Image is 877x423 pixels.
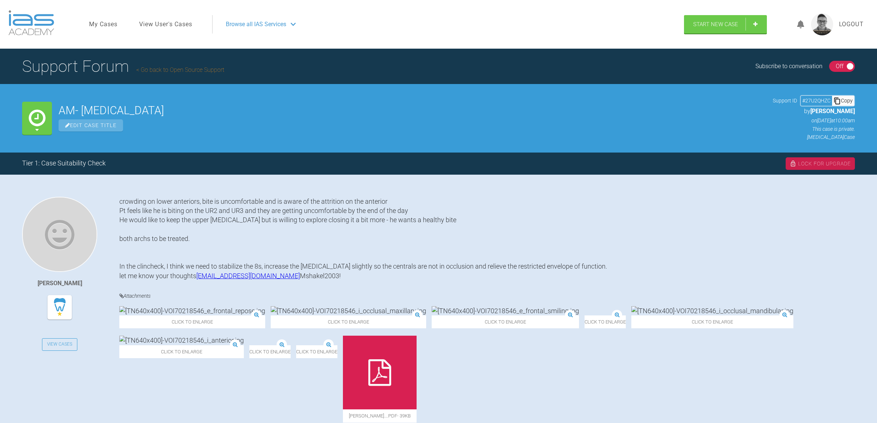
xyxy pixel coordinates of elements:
[8,10,54,35] img: logo-light.3e3ef733.png
[786,157,855,170] div: Lock For Upgrade
[38,279,82,288] div: [PERSON_NAME]
[790,160,796,167] img: lock.6dc949b6.svg
[22,158,106,169] div: Tier 1: Case Suitability Check
[585,315,626,328] span: Click to enlarge
[249,345,291,358] span: Click to enlarge
[226,20,286,29] span: Browse all IAS Services
[631,315,793,328] span: Click to enlarge
[631,306,793,315] img: [TN640x400]-VOI70218546_i_occlusal_mandibular.jpg
[832,96,854,105] div: Copy
[89,20,117,29] a: My Cases
[196,272,300,280] a: [EMAIL_ADDRESS][DOMAIN_NAME]
[119,345,244,358] span: Click to enlarge
[811,13,833,35] img: profile.png
[59,119,123,132] span: Edit Case Title
[801,97,832,105] div: # 27U2QHZC
[773,106,855,116] p: by
[119,315,265,328] span: Click to enlarge
[119,306,265,315] img: [TN640x400]-VOI70218546_e_frontal_repose.jpg
[684,15,767,34] a: Start New Case
[839,20,864,29] a: Logout
[59,105,766,116] h2: AM- [MEDICAL_DATA]
[836,62,843,71] div: Off
[773,116,855,125] p: on [DATE] at 10:00am
[773,125,855,133] p: This case is private.
[343,409,417,422] span: [PERSON_NAME]….pdf - 39KB
[773,133,855,141] p: [MEDICAL_DATA] Case
[296,345,337,358] span: Click to enlarge
[271,315,426,328] span: Click to enlarge
[136,66,224,73] a: Go back to Open Source Support
[119,197,855,280] div: crowding on lower anteriors, bite is uncomfortable and is aware of the attrition on the anterior ...
[432,306,579,315] img: [TN640x400]-VOI70218546_e_frontal_smiling.jpg
[693,21,738,28] span: Start New Case
[22,197,97,272] img: Marah Ziad
[119,291,855,301] h4: Attachments
[773,97,797,105] span: Support ID
[22,53,224,79] h1: Support Forum
[432,315,579,328] span: Click to enlarge
[810,108,855,115] span: [PERSON_NAME]
[119,336,244,345] img: [TN640x400]-VOI70218546_i_anterior.jpg
[42,338,77,351] a: View Cases
[755,62,822,71] div: Subscribe to conversation
[139,20,192,29] a: View User's Cases
[271,306,426,315] img: [TN640x400]-VOI70218546_i_occlusal_maxillary.jpg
